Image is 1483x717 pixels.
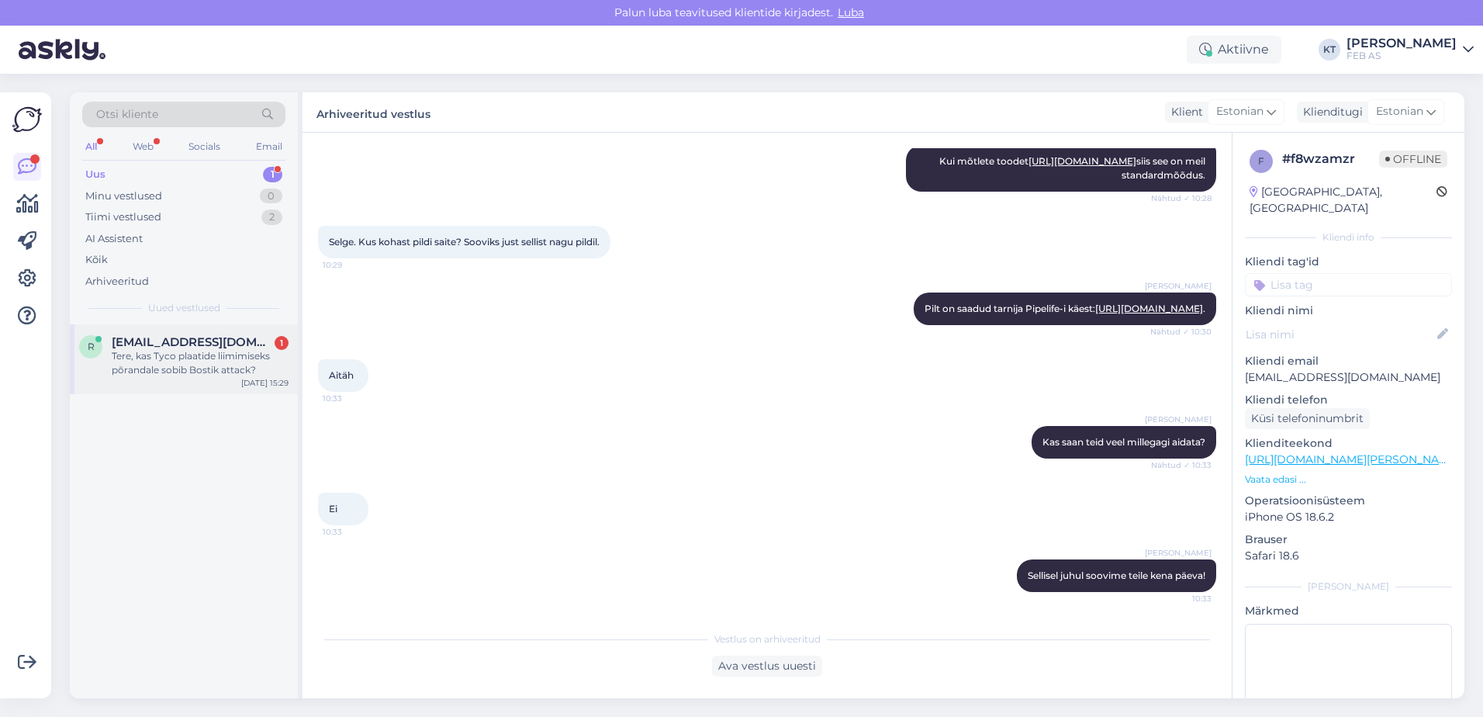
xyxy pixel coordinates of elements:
span: Aitäh [329,369,354,381]
div: KT [1319,39,1340,61]
span: 10:33 [1153,593,1212,604]
span: f [1258,155,1264,167]
div: All [82,137,100,157]
span: 10:33 [323,526,381,538]
span: Selge. Kus kohast pildi saite? Sooviks just sellist nagu pildil. [329,236,600,248]
div: 1 [275,336,289,350]
span: [PERSON_NAME] [1145,547,1212,559]
div: Tere, kas Tyco plaatide liimimiseks põrandale sobib Bostik attack? [112,349,289,377]
div: Klienditugi [1297,104,1363,120]
div: Küsi telefoninumbrit [1245,408,1370,429]
div: # f8wzamzr [1282,150,1379,168]
p: Safari 18.6 [1245,548,1452,564]
input: Lisa tag [1245,273,1452,296]
p: iPhone OS 18.6.2 [1245,509,1452,525]
div: AI Assistent [85,231,143,247]
span: r [88,341,95,352]
div: Email [253,137,285,157]
div: Arhiveeritud [85,274,149,289]
div: Klient [1165,104,1203,120]
div: Tiimi vestlused [85,210,161,225]
p: Kliendi tag'id [1245,254,1452,270]
span: Ei [329,503,337,514]
p: Kliendi email [1245,353,1452,369]
div: Kõik [85,252,108,268]
a: [URL][DOMAIN_NAME] [1095,303,1203,314]
div: [DATE] 15:29 [241,377,289,389]
div: [GEOGRAPHIC_DATA], [GEOGRAPHIC_DATA] [1250,184,1436,216]
span: Offline [1379,151,1447,168]
div: Minu vestlused [85,189,162,204]
div: [PERSON_NAME] [1346,37,1457,50]
div: Ava vestlus uuesti [712,656,822,677]
div: 0 [260,189,282,204]
p: Kliendi telefon [1245,392,1452,408]
span: Nähtud ✓ 10:28 [1151,192,1212,204]
span: Pilt on saadud tarnija Pipelife-i käest: . [925,303,1205,314]
span: Nähtud ✓ 10:33 [1151,459,1212,471]
span: Otsi kliente [96,106,158,123]
span: [PERSON_NAME] [1145,414,1212,425]
label: Arhiveeritud vestlus [316,102,430,123]
div: Kliendi info [1245,230,1452,244]
span: Estonian [1376,103,1423,120]
span: Kas saan teid veel millegagi aidata? [1042,436,1205,448]
img: Askly Logo [12,105,42,134]
span: Luba [833,5,869,19]
div: 2 [261,210,282,225]
span: Vestlus on arhiveeritud [714,632,821,646]
input: Lisa nimi [1246,326,1434,343]
p: [EMAIL_ADDRESS][DOMAIN_NAME] [1245,369,1452,386]
a: [PERSON_NAME]FEB AS [1346,37,1474,62]
div: FEB AS [1346,50,1457,62]
div: [PERSON_NAME] [1245,580,1452,594]
span: 10:29 [323,259,381,271]
div: Web [130,137,157,157]
span: Sellisel juhul soovime teile kena päeva! [1028,570,1205,581]
p: Brauser [1245,532,1452,548]
a: [URL][DOMAIN_NAME] [1028,155,1136,167]
div: Socials [185,137,223,157]
p: Kliendi nimi [1245,303,1452,319]
span: Kui mõtlete toodet siis see on meil standardmõõdus. [939,155,1208,181]
span: Estonian [1216,103,1263,120]
div: Aktiivne [1187,36,1281,64]
span: raitkuusik@gmail.com [112,335,273,349]
span: Nähtud ✓ 10:30 [1150,326,1212,338]
p: Klienditeekond [1245,435,1452,452]
p: Vaata edasi ... [1245,473,1452,487]
p: Märkmed [1245,603,1452,619]
div: 1 [263,167,282,182]
span: Uued vestlused [148,301,220,315]
span: [PERSON_NAME] [1145,280,1212,292]
span: 10:33 [323,393,381,404]
div: Uus [85,167,105,182]
p: Operatsioonisüsteem [1245,493,1452,509]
